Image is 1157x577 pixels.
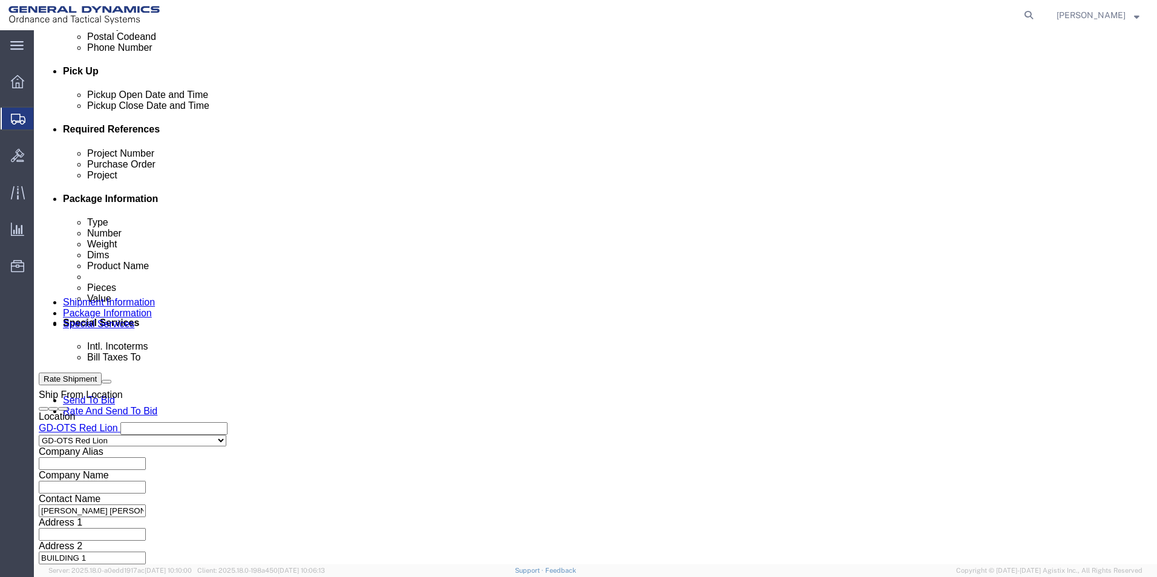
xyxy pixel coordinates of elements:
[956,566,1142,576] span: Copyright © [DATE]-[DATE] Agistix Inc., All Rights Reserved
[515,567,545,574] a: Support
[197,567,325,574] span: Client: 2025.18.0-198a450
[34,30,1157,564] iframe: FS Legacy Container
[1057,8,1126,22] span: Brenda Pagan
[278,567,325,574] span: [DATE] 10:06:13
[145,567,192,574] span: [DATE] 10:10:00
[48,567,192,574] span: Server: 2025.18.0-a0edd1917ac
[1056,8,1140,22] button: [PERSON_NAME]
[8,6,160,24] img: logo
[545,567,576,574] a: Feedback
